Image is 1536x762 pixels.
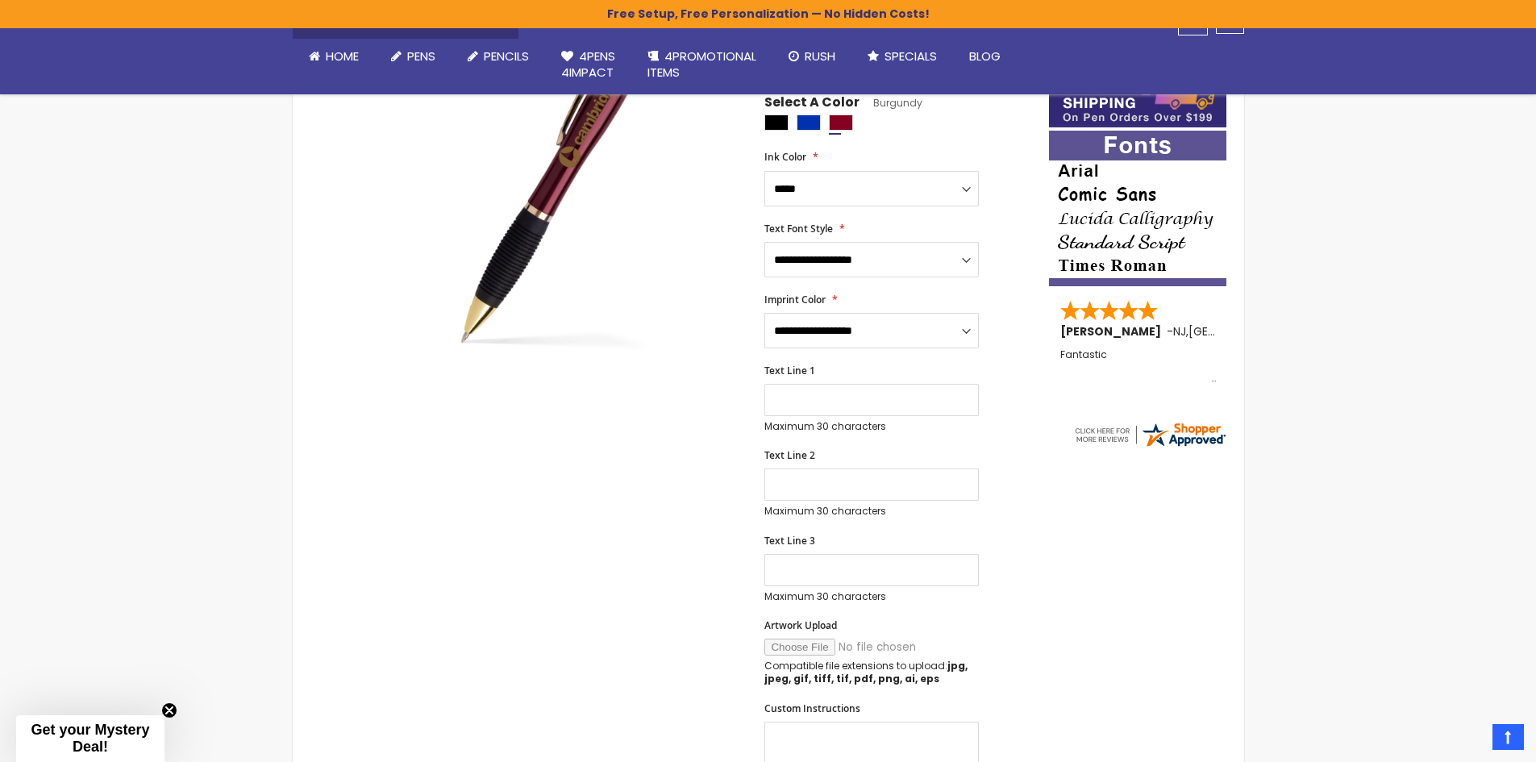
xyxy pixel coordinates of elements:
[647,48,756,81] span: 4PROMOTIONAL ITEMS
[293,39,375,74] a: Home
[375,39,452,74] a: Pens
[764,590,979,603] p: Maximum 30 characters
[1060,349,1217,384] div: Fantastic
[860,96,922,110] span: Burgundy
[1188,323,1307,339] span: [GEOGRAPHIC_DATA]
[953,39,1017,74] a: Blog
[764,293,826,306] span: Imprint Color
[1049,69,1226,127] img: Free shipping on orders over $199
[797,115,821,131] div: Blue
[1072,439,1227,452] a: 4pens.com certificate URL
[764,364,815,377] span: Text Line 1
[561,48,615,81] span: 4Pens 4impact
[764,534,815,548] span: Text Line 3
[969,48,1001,65] span: Blog
[484,48,529,65] span: Pencils
[764,150,806,164] span: Ink Color
[631,39,772,91] a: 4PROMOTIONALITEMS
[161,702,177,718] button: Close teaser
[764,420,979,433] p: Maximum 30 characters
[1060,323,1167,339] span: [PERSON_NAME]
[764,448,815,462] span: Text Line 2
[326,48,359,65] span: Home
[1072,420,1227,449] img: 4pens.com widget logo
[764,505,979,518] p: Maximum 30 characters
[764,94,860,115] span: Select A Color
[1173,323,1186,339] span: NJ
[764,702,860,715] span: Custom Instructions
[545,39,631,91] a: 4Pens4impact
[764,222,833,235] span: Text Font Style
[1403,718,1536,762] iframe: Google Customer Reviews
[851,39,953,74] a: Specials
[16,715,164,762] div: Get your Mystery Deal!Close teaser
[764,618,837,632] span: Artwork Upload
[764,659,968,685] strong: jpg, jpeg, gif, tiff, tif, pdf, png, ai, eps
[1049,131,1226,286] img: font-personalization-examples
[31,722,149,755] span: Get your Mystery Deal!
[1167,323,1307,339] span: - ,
[407,48,435,65] span: Pens
[452,39,545,74] a: Pencils
[764,660,979,685] p: Compatible file extensions to upload:
[764,115,789,131] div: Black
[885,48,937,65] span: Specials
[772,39,851,74] a: Rush
[805,48,835,65] span: Rush
[829,115,853,131] div: Burgundy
